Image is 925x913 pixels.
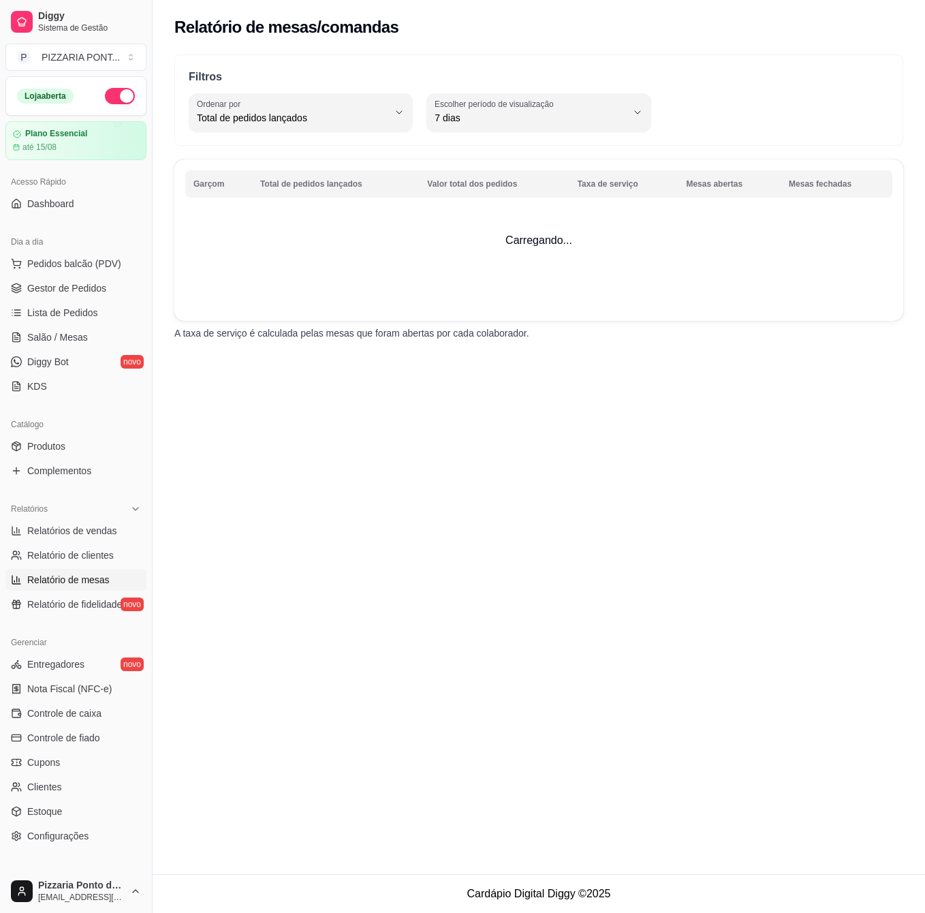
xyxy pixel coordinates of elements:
[17,89,74,104] div: Loja aberta
[27,380,47,393] span: KDS
[5,302,146,324] a: Lista de Pedidos
[5,414,146,435] div: Catálogo
[5,825,146,847] a: Configurações
[5,678,146,700] a: Nota Fiscal (NFC-e)
[5,875,146,908] button: Pizzaria Ponto da Família[EMAIL_ADDRESS][DOMAIN_NAME]
[27,439,65,453] span: Produtos
[27,780,62,794] span: Clientes
[5,253,146,275] button: Pedidos balcão (PDV)
[27,281,106,295] span: Gestor de Pedidos
[5,569,146,591] a: Relatório de mesas
[22,142,57,153] article: até 15/08
[27,682,112,696] span: Nota Fiscal (NFC-e)
[5,193,146,215] a: Dashboard
[27,355,69,369] span: Diggy Bot
[27,756,60,769] span: Cupons
[426,93,650,131] button: Escolher período de visualização7 dias
[5,277,146,299] a: Gestor de Pedidos
[27,657,84,671] span: Entregadores
[27,598,122,611] span: Relatório de fidelidade
[189,93,413,131] button: Ordenar porTotal de pedidos lançados
[5,544,146,566] a: Relatório de clientes
[105,88,135,104] button: Alterar Status
[5,727,146,749] a: Controle de fiado
[5,702,146,724] a: Controle de caixa
[38,892,125,903] span: [EMAIL_ADDRESS][DOMAIN_NAME]
[5,593,146,615] a: Relatório de fidelidadenovo
[174,326,903,340] p: A taxa de serviço é calculada pelas mesas que foram abertas por cada colaborador.
[153,874,925,913] footer: Cardápio Digital Diggy © 2025
[174,159,903,321] td: Carregando...
[27,573,110,587] span: Relatório de mesas
[27,306,98,320] span: Lista de Pedidos
[5,801,146,822] a: Estoque
[189,69,889,85] p: Filtros
[435,98,558,110] label: Escolher período de visualização
[435,111,626,125] span: 7 dias
[197,111,388,125] span: Total de pedidos lançados
[5,653,146,675] a: Entregadoresnovo
[5,435,146,457] a: Produtos
[27,829,89,843] span: Configurações
[27,731,100,745] span: Controle de fiado
[27,257,121,270] span: Pedidos balcão (PDV)
[5,44,146,71] button: Select a team
[5,520,146,542] a: Relatórios de vendas
[25,129,87,139] article: Plano Essencial
[5,121,146,160] a: Plano Essencialaté 15/08
[5,863,146,885] div: Diggy
[38,880,125,892] span: Pizzaria Ponto da Família
[5,632,146,653] div: Gerenciar
[5,351,146,373] a: Diggy Botnovo
[38,10,141,22] span: Diggy
[27,197,74,211] span: Dashboard
[17,50,31,64] span: P
[27,330,88,344] span: Salão / Mesas
[27,524,117,538] span: Relatórios de vendas
[27,548,114,562] span: Relatório de clientes
[5,460,146,482] a: Complementos
[5,171,146,193] div: Acesso Rápido
[42,50,120,64] div: PIZZARIA PONT ...
[38,22,141,33] span: Sistema de Gestão
[11,504,48,514] span: Relatórios
[197,98,245,110] label: Ordenar por
[5,326,146,348] a: Salão / Mesas
[5,231,146,253] div: Dia a dia
[27,464,91,478] span: Complementos
[5,5,146,38] a: DiggySistema de Gestão
[5,375,146,397] a: KDS
[5,752,146,773] a: Cupons
[174,16,398,38] h2: Relatório de mesas/comandas
[5,776,146,798] a: Clientes
[27,707,101,720] span: Controle de caixa
[27,805,62,818] span: Estoque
